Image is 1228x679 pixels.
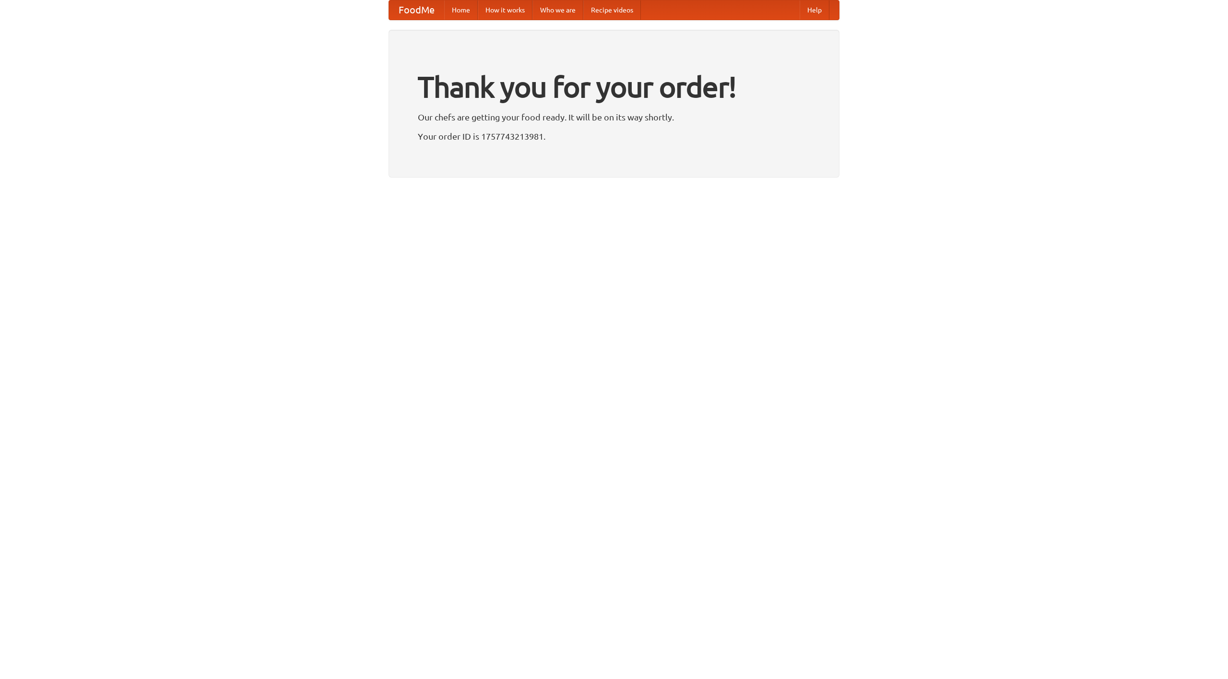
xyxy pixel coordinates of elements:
a: FoodMe [389,0,444,20]
a: Home [444,0,478,20]
p: Our chefs are getting your food ready. It will be on its way shortly. [418,110,810,124]
a: Recipe videos [583,0,641,20]
a: Who we are [532,0,583,20]
a: How it works [478,0,532,20]
h1: Thank you for your order! [418,64,810,110]
p: Your order ID is 1757743213981. [418,129,810,143]
a: Help [800,0,829,20]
